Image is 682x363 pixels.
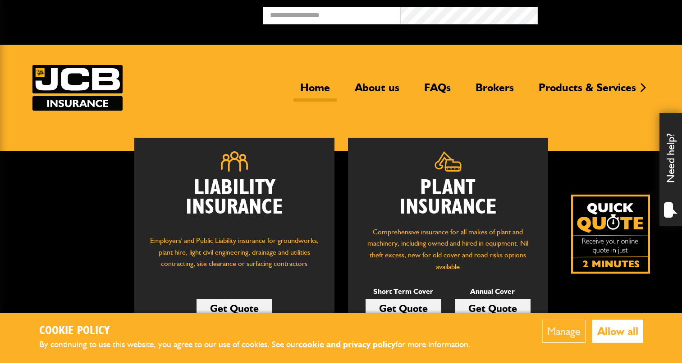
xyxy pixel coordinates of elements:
a: About us [348,81,406,102]
a: Get Quote [366,299,441,318]
a: JCB Insurance Services [32,65,123,111]
h2: Plant Insurance [362,178,535,217]
a: Products & Services [532,81,643,102]
button: Allow all [592,320,643,343]
img: Quick Quote [571,195,650,274]
button: Broker Login [538,7,675,21]
p: Employers' and Public Liability insurance for groundworks, plant hire, light civil engineering, d... [148,235,321,278]
a: cookie and privacy policy [298,339,395,349]
p: Comprehensive insurance for all makes of plant and machinery, including owned and hired in equipm... [362,226,535,272]
h2: Liability Insurance [148,178,321,226]
a: Get Quote [197,299,272,318]
p: By continuing to use this website, you agree to our use of cookies. See our for more information. [39,338,485,352]
a: Brokers [469,81,521,102]
p: Short Term Cover [366,286,441,298]
a: FAQs [417,81,458,102]
p: Annual Cover [455,286,531,298]
button: Manage [542,320,586,343]
div: Need help? [659,113,682,226]
h2: Cookie Policy [39,324,485,338]
img: JCB Insurance Services logo [32,65,123,111]
a: Get Quote [455,299,531,318]
a: Get your insurance quote isn just 2-minutes [571,195,650,274]
a: Home [293,81,337,102]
